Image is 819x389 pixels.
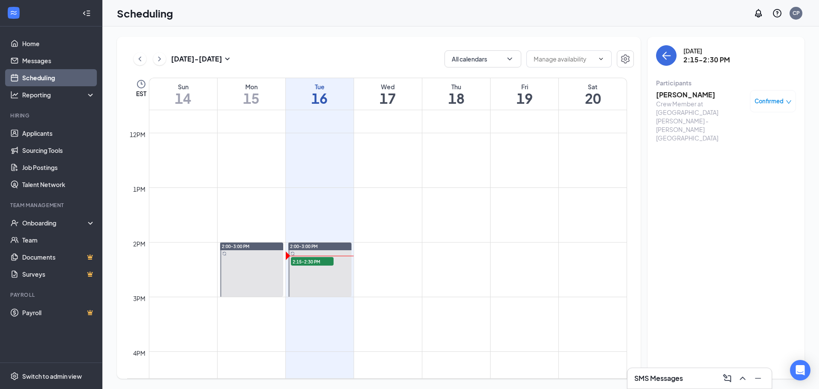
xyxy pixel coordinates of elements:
[491,82,558,91] div: Fri
[772,8,782,18] svg: QuestionInfo
[656,99,746,142] div: Crew Member at [GEOGRAPHIC_DATA] [PERSON_NAME] - [PERSON_NAME][GEOGRAPHIC_DATA]
[634,374,683,383] h3: SMS Messages
[559,91,627,105] h1: 20
[22,159,95,176] a: Job Postings
[755,97,784,105] span: Confirmed
[661,50,671,61] svg: ArrowLeft
[793,9,800,17] div: CP
[128,130,147,139] div: 12pm
[222,243,250,249] span: 2:00-3:00 PM
[22,69,95,86] a: Scheduling
[751,371,765,385] button: Minimize
[491,91,558,105] h1: 19
[131,348,147,358] div: 4pm
[22,35,95,52] a: Home
[131,294,147,303] div: 3pm
[354,82,422,91] div: Wed
[22,231,95,249] a: Team
[722,373,732,383] svg: ComposeMessage
[149,82,217,91] div: Sun
[10,291,93,298] div: Payroll
[753,8,764,18] svg: Notifications
[22,266,95,283] a: SurveysCrown
[422,78,490,110] a: September 18, 2025
[10,112,93,119] div: Hiring
[617,50,634,67] button: Settings
[620,54,630,64] svg: Settings
[656,90,746,99] h3: [PERSON_NAME]
[9,9,18,17] svg: WorkstreamLogo
[22,91,96,99] div: Reporting
[22,125,95,142] a: Applicants
[131,239,147,249] div: 2pm
[656,79,796,87] div: Participants
[354,78,422,110] a: September 17, 2025
[22,52,95,69] a: Messages
[22,142,95,159] a: Sourcing Tools
[149,78,217,110] a: September 14, 2025
[149,91,217,105] h1: 14
[656,45,677,66] button: back-button
[598,56,604,62] svg: ChevronDown
[444,50,521,67] button: All calendarsChevronDown
[136,89,146,98] span: EST
[117,6,173,20] h1: Scheduling
[10,372,19,380] svg: Settings
[136,79,146,89] svg: Clock
[22,219,88,227] div: Onboarding
[131,184,147,194] div: 1pm
[738,373,748,383] svg: ChevronUp
[218,82,285,91] div: Mon
[786,99,792,105] span: down
[422,82,490,91] div: Thu
[422,91,490,105] h1: 18
[22,176,95,193] a: Talent Network
[683,47,730,55] div: [DATE]
[286,82,354,91] div: Tue
[136,54,144,64] svg: ChevronLeft
[134,53,146,65] button: ChevronLeft
[286,78,354,110] a: September 16, 2025
[218,91,285,105] h1: 15
[22,372,82,380] div: Switch to admin view
[559,82,627,91] div: Sat
[291,257,334,266] span: 2:15-2:30 PM
[10,219,19,227] svg: UserCheck
[354,91,422,105] h1: 17
[534,54,594,64] input: Manage availability
[290,243,318,249] span: 2:00-3:00 PM
[736,371,749,385] button: ChevronUp
[218,78,285,110] a: September 15, 2025
[222,54,232,64] svg: SmallChevronDown
[10,91,19,99] svg: Analysis
[720,371,734,385] button: ComposeMessage
[10,202,93,209] div: Team Management
[790,360,810,380] div: Open Intercom Messenger
[171,54,222,64] h3: [DATE] - [DATE]
[290,252,295,256] svg: Sync
[505,55,514,63] svg: ChevronDown
[683,55,730,64] h3: 2:15-2:30 PM
[753,373,763,383] svg: Minimize
[559,78,627,110] a: September 20, 2025
[491,78,558,110] a: September 19, 2025
[286,91,354,105] h1: 16
[22,304,95,321] a: PayrollCrown
[153,53,166,65] button: ChevronRight
[22,249,95,266] a: DocumentsCrown
[155,54,164,64] svg: ChevronRight
[222,252,227,256] svg: Sync
[82,9,91,18] svg: Collapse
